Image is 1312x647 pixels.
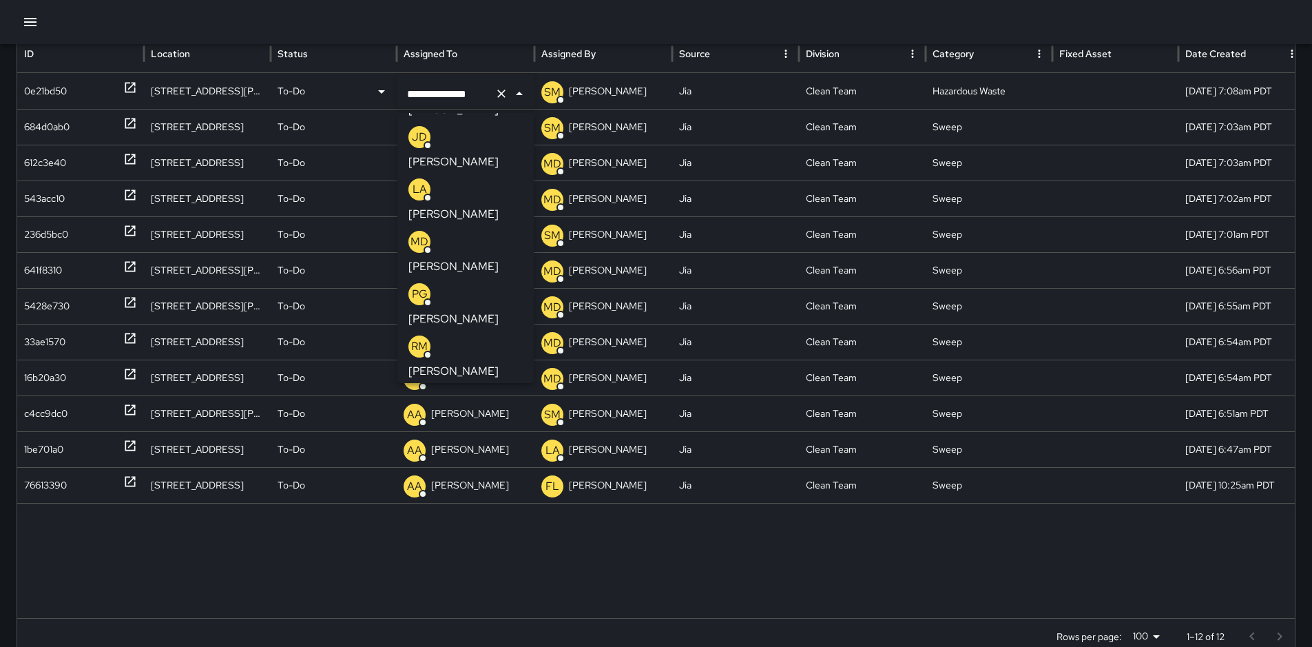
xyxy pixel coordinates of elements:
[679,48,710,60] div: Source
[1282,44,1302,63] button: Date Created column menu
[799,181,926,216] div: Clean Team
[278,289,305,324] p: To-Do
[776,44,795,63] button: Source column menu
[278,48,308,60] div: Status
[144,109,271,145] div: 301 Grove Street
[1185,48,1246,60] div: Date Created
[410,234,428,250] p: MD
[431,396,509,431] p: [PERSON_NAME]
[408,363,499,380] p: [PERSON_NAME]
[492,84,511,103] button: Clear
[799,396,926,431] div: Clean Team
[569,396,647,431] p: [PERSON_NAME]
[431,110,509,145] p: [PERSON_NAME]
[1178,181,1305,216] div: 10/7/2025, 7:02am PDT
[672,73,799,109] div: Jia
[672,181,799,216] div: Jia
[799,216,926,252] div: Clean Team
[926,145,1052,181] div: Sweep
[672,109,799,145] div: Jia
[544,84,561,101] p: SM
[144,360,271,396] div: 240 Fell Street
[413,181,427,198] p: LA
[799,431,926,467] div: Clean Team
[543,335,561,351] p: MD
[569,74,647,109] p: [PERSON_NAME]
[799,252,926,288] div: Clean Team
[1056,630,1122,644] p: Rows per page:
[1187,630,1225,644] p: 1–12 of 12
[144,73,271,109] div: 321-325 Fulton Street
[144,145,271,181] div: 170 Fell Street
[24,110,70,145] div: 684d0ab0
[1178,145,1305,181] div: 10/7/2025, 7:03am PDT
[799,288,926,324] div: Clean Team
[672,252,799,288] div: Jia
[278,396,305,431] p: To-Do
[672,288,799,324] div: Jia
[806,48,840,60] div: Division
[544,120,561,136] p: SM
[926,396,1052,431] div: Sweep
[24,360,66,396] div: 16b20a30
[151,48,190,60] div: Location
[411,338,428,355] p: RM
[672,431,799,467] div: Jia
[541,48,596,60] div: Assigned By
[24,289,70,324] div: 5428e730
[431,468,509,503] p: [PERSON_NAME]
[543,156,561,172] p: MD
[24,253,62,288] div: 641f8310
[1178,73,1305,109] div: 10/7/2025, 7:08am PDT
[672,216,799,252] div: Jia
[926,360,1052,396] div: Sweep
[1178,216,1305,252] div: 10/7/2025, 7:01am PDT
[24,396,67,431] div: c4cc9dc0
[407,442,422,459] p: AA
[543,192,561,208] p: MD
[569,181,647,216] p: [PERSON_NAME]
[569,325,647,360] p: [PERSON_NAME]
[799,145,926,181] div: Clean Team
[278,217,305,252] p: To-Do
[926,216,1052,252] div: Sweep
[926,324,1052,360] div: Sweep
[144,431,271,467] div: 230 Linden Street
[926,288,1052,324] div: Sweep
[672,396,799,431] div: Jia
[933,48,974,60] div: Category
[569,468,647,503] p: [PERSON_NAME]
[408,206,499,223] p: [PERSON_NAME]
[278,253,305,288] p: To-Do
[569,360,647,396] p: [PERSON_NAME]
[543,299,561,316] p: MD
[799,324,926,360] div: Clean Team
[278,74,305,109] p: To-Do
[278,110,305,145] p: To-Do
[926,252,1052,288] div: Sweep
[569,289,647,324] p: [PERSON_NAME]
[799,73,926,109] div: Clean Team
[569,110,647,145] p: [PERSON_NAME]
[544,227,561,244] p: SM
[672,467,799,503] div: Jia
[799,360,926,396] div: Clean Team
[24,145,66,181] div: 612c3e40
[545,442,560,459] p: LA
[24,217,68,252] div: 236d5bc0
[926,73,1052,109] div: Hazardous Waste
[407,407,422,423] p: AA
[569,217,647,252] p: [PERSON_NAME]
[431,432,509,467] p: [PERSON_NAME]
[144,181,271,216] div: 170 Fell Street
[926,431,1052,467] div: Sweep
[144,396,271,431] div: 380 Hayes Street
[569,145,647,181] p: [PERSON_NAME]
[1178,288,1305,324] div: 10/7/2025, 6:55am PDT
[672,145,799,181] div: Jia
[543,263,561,280] p: MD
[545,478,559,495] p: FL
[144,324,271,360] div: 280 Fell Street
[569,432,647,467] p: [PERSON_NAME]
[278,432,305,467] p: To-Do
